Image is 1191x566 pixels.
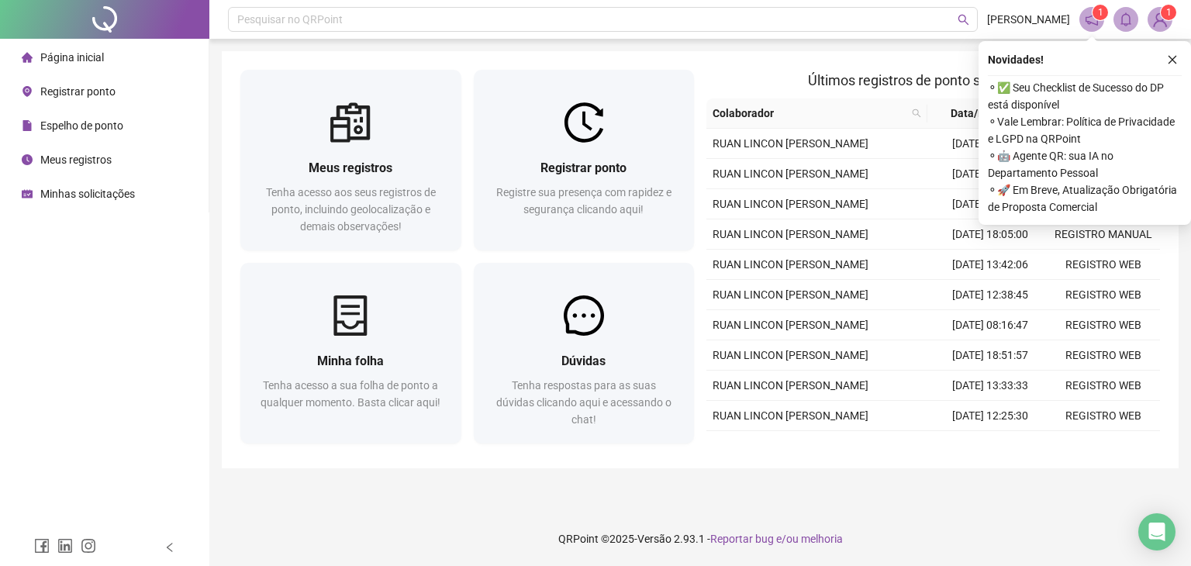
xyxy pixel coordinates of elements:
[40,51,104,64] span: Página inicial
[474,70,695,250] a: Registrar pontoRegistre sua presença com rapidez e segurança clicando aqui!
[934,105,1019,122] span: Data/Hora
[1166,7,1172,18] span: 1
[1047,280,1160,310] td: REGISTRO WEB
[1047,250,1160,280] td: REGISTRO WEB
[713,288,868,301] span: RUAN LINCON [PERSON_NAME]
[561,354,606,368] span: Dúvidas
[317,354,384,368] span: Minha folha
[81,538,96,554] span: instagram
[22,188,33,199] span: schedule
[240,70,461,250] a: Meus registrosTenha acesso aos seus registros de ponto, incluindo geolocalização e demais observa...
[713,167,868,180] span: RUAN LINCON [PERSON_NAME]
[713,319,868,331] span: RUAN LINCON [PERSON_NAME]
[713,258,868,271] span: RUAN LINCON [PERSON_NAME]
[934,280,1047,310] td: [DATE] 12:38:45
[988,147,1182,181] span: ⚬ 🤖 Agente QR: sua IA no Departamento Pessoal
[1167,54,1178,65] span: close
[958,14,969,26] span: search
[1047,401,1160,431] td: REGISTRO WEB
[988,51,1044,68] span: Novidades !
[1047,371,1160,401] td: REGISTRO WEB
[934,310,1047,340] td: [DATE] 08:16:47
[1047,310,1160,340] td: REGISTRO WEB
[934,371,1047,401] td: [DATE] 13:33:33
[909,102,924,125] span: search
[1085,12,1099,26] span: notification
[22,52,33,63] span: home
[40,154,112,166] span: Meus registros
[713,105,906,122] span: Colaborador
[40,85,116,98] span: Registrar ponto
[57,538,73,554] span: linkedin
[1161,5,1176,20] sup: Atualize o seu contato no menu Meus Dados
[496,186,671,216] span: Registre sua presença com rapidez e segurança clicando aqui!
[988,79,1182,113] span: ⚬ ✅ Seu Checklist de Sucesso do DP está disponível
[1047,431,1160,461] td: REGISTRO WEB
[934,431,1047,461] td: [DATE] 08:13:32
[1047,340,1160,371] td: REGISTRO WEB
[713,349,868,361] span: RUAN LINCON [PERSON_NAME]
[713,409,868,422] span: RUAN LINCON [PERSON_NAME]
[1138,513,1175,550] div: Open Intercom Messenger
[309,160,392,175] span: Meus registros
[1098,7,1103,18] span: 1
[713,379,868,392] span: RUAN LINCON [PERSON_NAME]
[713,228,868,240] span: RUAN LINCON [PERSON_NAME]
[987,11,1070,28] span: [PERSON_NAME]
[22,154,33,165] span: clock-circle
[934,159,1047,189] td: [DATE] 12:11:33
[988,181,1182,216] span: ⚬ 🚀 Em Breve, Atualização Obrigatória de Proposta Comercial
[934,129,1047,159] td: [DATE] 13:15:00
[209,512,1191,566] footer: QRPoint © 2025 - 2.93.1 -
[240,263,461,443] a: Minha folhaTenha acesso a sua folha de ponto a qualquer momento. Basta clicar aqui!
[474,263,695,443] a: DúvidasTenha respostas para as suas dúvidas clicando aqui e acessando o chat!
[710,533,843,545] span: Reportar bug e/ou melhoria
[808,72,1058,88] span: Últimos registros de ponto sincronizados
[1093,5,1108,20] sup: 1
[927,98,1037,129] th: Data/Hora
[1148,8,1172,31] img: 83907
[934,250,1047,280] td: [DATE] 13:42:06
[266,186,436,233] span: Tenha acesso aos seus registros de ponto, incluindo geolocalização e demais observações!
[40,119,123,132] span: Espelho de ponto
[22,120,33,131] span: file
[164,542,175,553] span: left
[40,188,135,200] span: Minhas solicitações
[713,137,868,150] span: RUAN LINCON [PERSON_NAME]
[1047,219,1160,250] td: REGISTRO MANUAL
[1119,12,1133,26] span: bell
[988,113,1182,147] span: ⚬ Vale Lembrar: Política de Privacidade e LGPD na QRPoint
[637,533,671,545] span: Versão
[713,198,868,210] span: RUAN LINCON [PERSON_NAME]
[496,379,671,426] span: Tenha respostas para as suas dúvidas clicando aqui e acessando o chat!
[540,160,627,175] span: Registrar ponto
[34,538,50,554] span: facebook
[934,340,1047,371] td: [DATE] 18:51:57
[912,109,921,118] span: search
[261,379,440,409] span: Tenha acesso a sua folha de ponto a qualquer momento. Basta clicar aqui!
[22,86,33,97] span: environment
[934,219,1047,250] td: [DATE] 18:05:00
[934,401,1047,431] td: [DATE] 12:25:30
[934,189,1047,219] td: [DATE] 08:31:45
